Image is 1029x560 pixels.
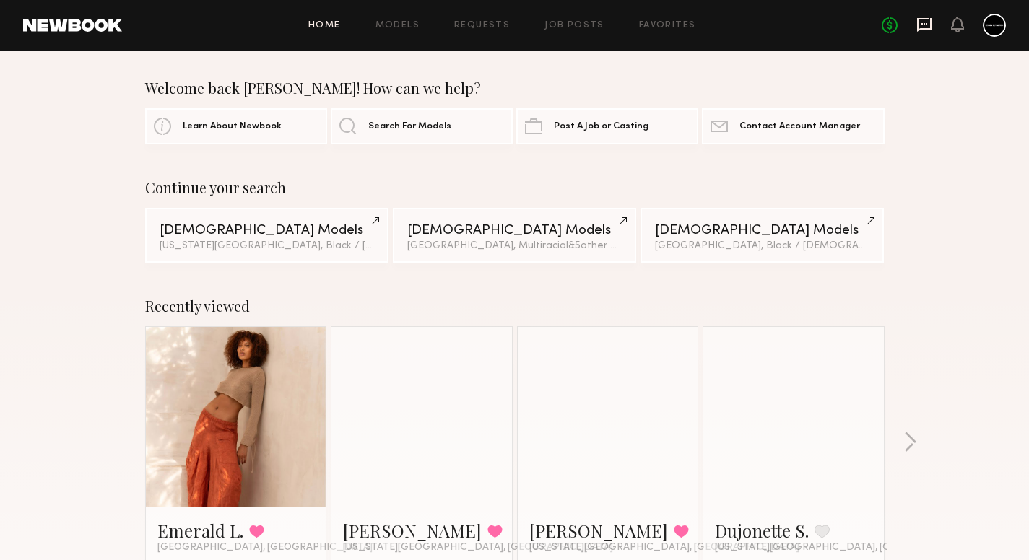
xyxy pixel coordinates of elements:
[145,179,885,196] div: Continue your search
[715,542,985,554] span: [US_STATE][GEOGRAPHIC_DATA], [GEOGRAPHIC_DATA]
[160,241,374,251] div: [US_STATE][GEOGRAPHIC_DATA], Black / [DEMOGRAPHIC_DATA]
[641,208,884,263] a: [DEMOGRAPHIC_DATA] Models[GEOGRAPHIC_DATA], Black / [DEMOGRAPHIC_DATA]
[702,108,884,144] a: Contact Account Manager
[393,208,636,263] a: [DEMOGRAPHIC_DATA] Models[GEOGRAPHIC_DATA], Multiracial&5other filters
[183,122,282,131] span: Learn About Newbook
[160,224,374,237] div: [DEMOGRAPHIC_DATA] Models
[655,224,869,237] div: [DEMOGRAPHIC_DATA] Models
[157,519,243,542] a: Emerald L.
[529,519,668,542] a: [PERSON_NAME]
[368,122,451,131] span: Search For Models
[454,21,510,30] a: Requests
[407,224,622,237] div: [DEMOGRAPHIC_DATA] Models
[145,79,885,97] div: Welcome back [PERSON_NAME]! How can we help?
[145,108,327,144] a: Learn About Newbook
[715,519,809,542] a: Dujonette S.
[554,122,648,131] span: Post A Job or Casting
[655,241,869,251] div: [GEOGRAPHIC_DATA], Black / [DEMOGRAPHIC_DATA]
[529,542,799,554] span: [US_STATE][GEOGRAPHIC_DATA], [GEOGRAPHIC_DATA]
[308,21,341,30] a: Home
[343,519,482,542] a: [PERSON_NAME]
[343,542,613,554] span: [US_STATE][GEOGRAPHIC_DATA], [GEOGRAPHIC_DATA]
[375,21,420,30] a: Models
[407,241,622,251] div: [GEOGRAPHIC_DATA], Multiracial
[639,21,696,30] a: Favorites
[145,297,885,315] div: Recently viewed
[157,542,373,554] span: [GEOGRAPHIC_DATA], [GEOGRAPHIC_DATA]
[568,241,638,250] span: & 5 other filter s
[544,21,604,30] a: Job Posts
[145,208,388,263] a: [DEMOGRAPHIC_DATA] Models[US_STATE][GEOGRAPHIC_DATA], Black / [DEMOGRAPHIC_DATA]
[516,108,698,144] a: Post A Job or Casting
[739,122,860,131] span: Contact Account Manager
[331,108,513,144] a: Search For Models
